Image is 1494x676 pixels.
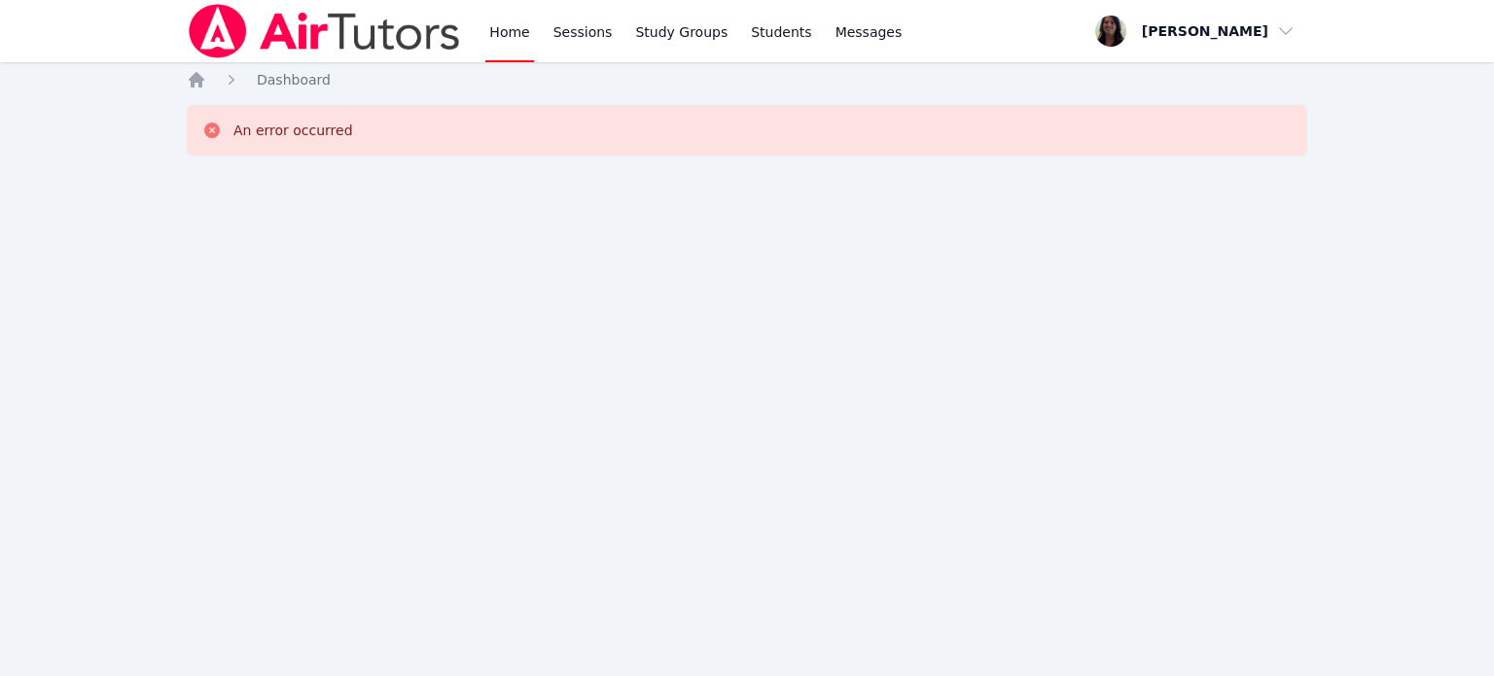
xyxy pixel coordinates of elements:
span: Messages [836,22,903,42]
a: Dashboard [257,70,331,89]
span: Dashboard [257,72,331,88]
nav: Breadcrumb [187,70,1307,89]
img: Air Tutors [187,4,462,58]
div: An error occurred [233,121,353,140]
